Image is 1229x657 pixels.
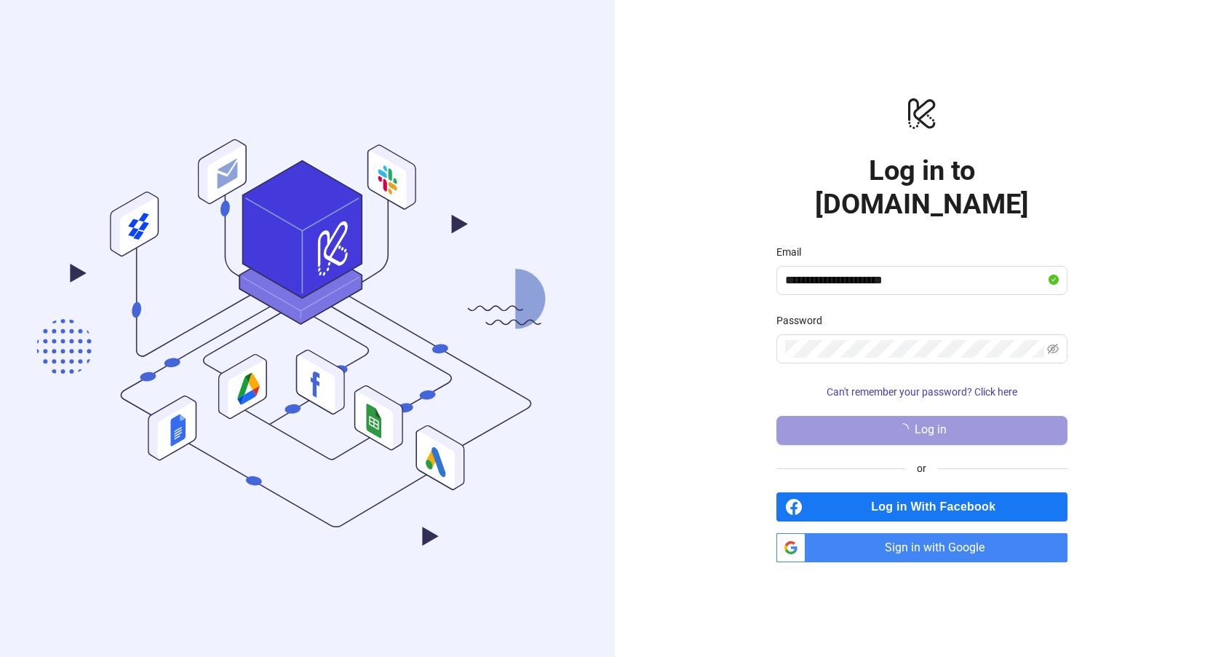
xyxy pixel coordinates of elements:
h1: Log in to [DOMAIN_NAME] [776,154,1067,221]
input: Password [785,340,1044,358]
span: Can't remember your password? Click here [827,386,1017,398]
a: Sign in with Google [776,533,1067,562]
label: Email [776,244,811,260]
button: Can't remember your password? Click here [776,381,1067,404]
span: Sign in with Google [811,533,1067,562]
span: or [905,460,938,476]
button: Log in [776,416,1067,445]
a: Log in With Facebook [776,492,1067,522]
span: Log in With Facebook [808,492,1067,522]
span: Log in [915,423,947,436]
label: Password [776,312,832,328]
span: eye-invisible [1047,343,1059,355]
input: Email [785,272,1046,289]
a: Can't remember your password? Click here [776,386,1067,398]
span: loading [896,423,910,436]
